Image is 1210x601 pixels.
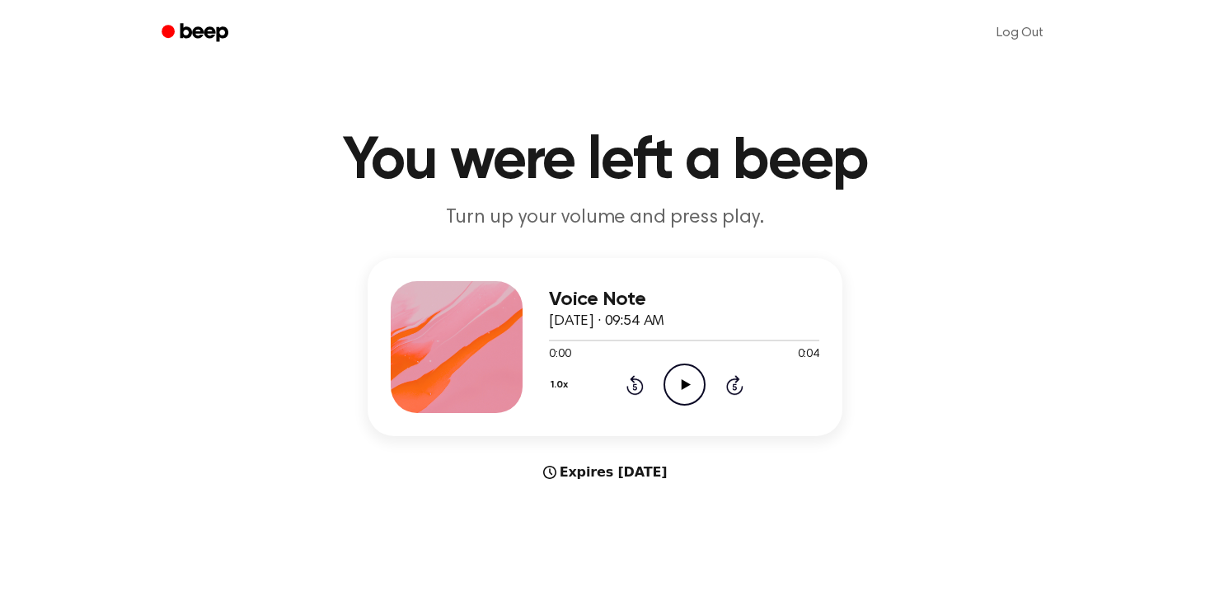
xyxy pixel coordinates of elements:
span: 0:04 [798,346,819,364]
a: Beep [150,17,243,49]
p: Turn up your volume and press play. [288,204,922,232]
button: 1.0x [549,371,574,399]
h3: Voice Note [549,289,819,311]
div: Expires [DATE] [368,462,842,482]
span: [DATE] · 09:54 AM [549,314,664,329]
span: 0:00 [549,346,570,364]
h1: You were left a beep [183,132,1027,191]
a: Log Out [980,13,1060,53]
